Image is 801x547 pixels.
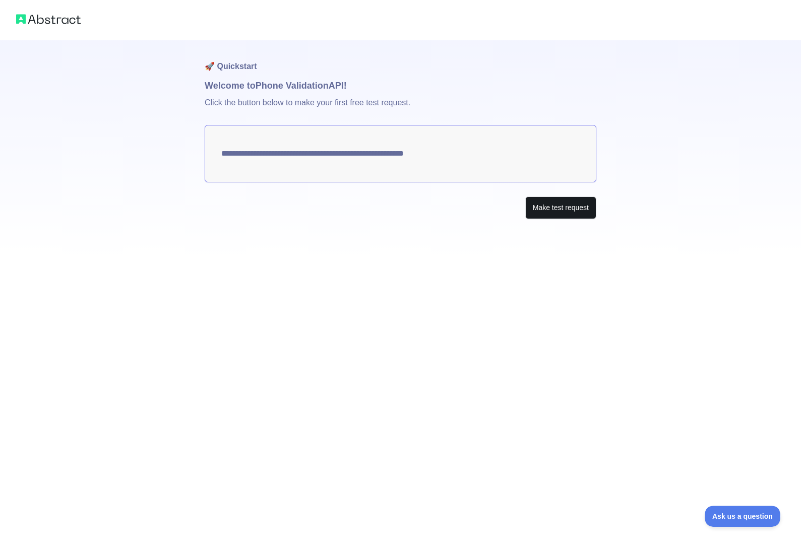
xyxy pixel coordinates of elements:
[205,40,596,79] h1: 🚀 Quickstart
[205,93,596,125] p: Click the button below to make your first free test request.
[205,79,596,93] h1: Welcome to Phone Validation API!
[705,506,781,527] iframe: Toggle Customer Support
[525,196,596,219] button: Make test request
[16,12,81,26] img: Abstract logo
